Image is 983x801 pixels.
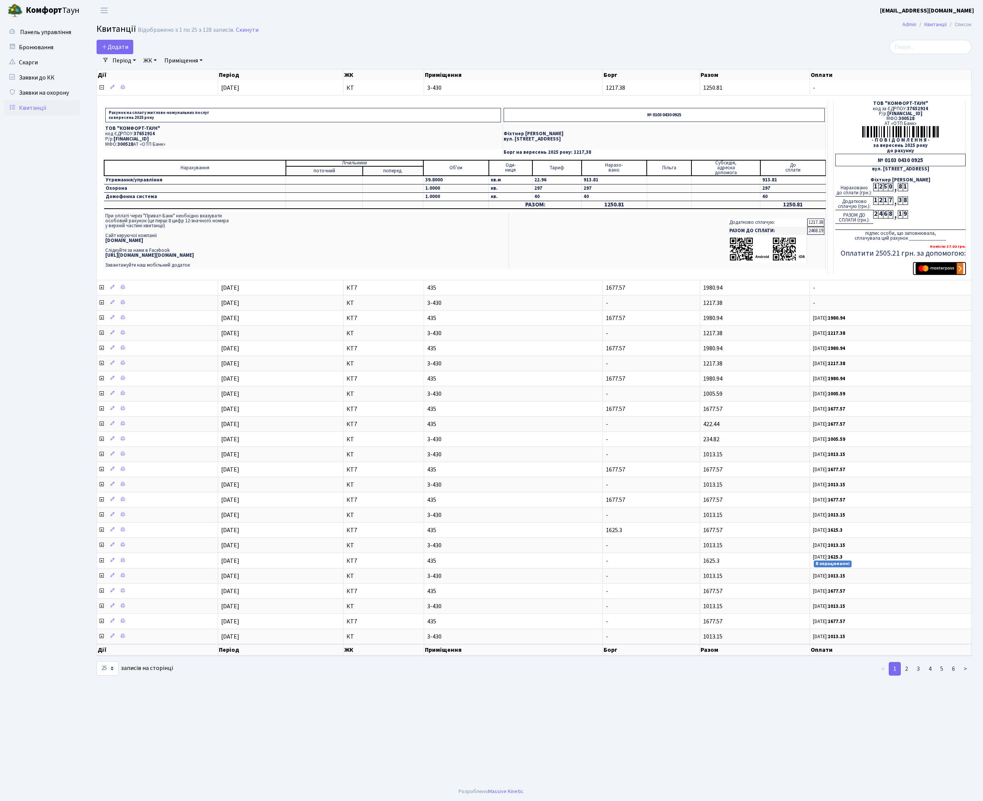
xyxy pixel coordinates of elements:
td: 1.0000 [423,184,489,192]
span: [FINANCIAL_ID] [887,110,922,117]
div: 1 [883,197,888,205]
span: КТ [346,482,421,488]
p: № 0103 0430 0925 [504,108,825,122]
span: КТ7 [346,588,421,594]
span: 1980.94 [703,284,722,292]
span: [DATE] [221,526,239,534]
b: 1013.15 [828,603,845,610]
div: АТ «ОТП Банк» [835,121,966,126]
span: 3-430 [427,542,599,548]
th: Борг [603,70,700,80]
small: [DATE]: [813,315,845,322]
b: 1217.38 [828,330,845,337]
small: [DATE]: [813,360,845,367]
span: 1217.38 [703,299,722,307]
span: КТ7 [346,285,421,291]
div: 7 [888,197,893,205]
b: 1013.15 [828,573,845,579]
div: , [893,183,898,192]
span: - [813,285,968,291]
a: Квитанції [4,100,80,116]
td: 39.8000 [423,176,489,184]
td: Утримання/управління [104,176,286,184]
a: 1 [889,662,901,676]
div: 3 [898,197,903,205]
div: код за ЄДРПОУ: [835,106,966,111]
td: Лічильники [286,160,423,166]
span: 422.44 [703,420,719,428]
td: 1250.81 [582,201,647,209]
span: - [606,511,608,519]
a: 5 [936,662,948,676]
span: 1013.15 [703,511,722,519]
div: Нараховано до сплати (грн.): [835,183,873,197]
span: 300528 [899,115,914,122]
li: Список [947,20,972,29]
td: 913.81 [582,176,647,184]
td: поперед. [363,166,423,176]
div: 9 [903,210,908,219]
div: 1 [873,197,878,205]
b: 1677.57 [828,497,845,503]
span: КТ [346,85,421,91]
span: - [606,450,608,459]
span: 234.82 [703,435,719,443]
td: Об'єм [423,160,489,176]
span: [DATE] [221,420,239,428]
th: Період [218,70,343,80]
td: кв.м [489,176,532,184]
div: 6 [883,210,888,219]
small: [DATE]: [813,330,845,337]
span: - [606,617,608,626]
span: [DATE] [221,465,239,474]
span: - [606,420,608,428]
b: Комфорт [26,4,62,16]
a: 4 [924,662,936,676]
span: Додати [101,43,128,51]
span: КТ7 [346,315,421,321]
span: 1980.94 [703,314,722,322]
span: 1677.57 [606,344,625,353]
span: [DATE] [221,481,239,489]
img: logo.png [8,3,23,18]
div: 8 [888,210,893,219]
span: КТ [346,436,421,442]
span: - [606,481,608,489]
span: 3-430 [427,603,599,609]
div: РАЗОМ ДО СПЛАТИ (грн.): [835,210,873,224]
span: 1005.59 [703,390,722,398]
span: КТ [346,391,421,397]
span: 435 [427,467,599,473]
td: До cплати [760,160,826,176]
span: [DATE] [221,299,239,307]
a: Бронювання [4,40,80,55]
span: КТ [346,451,421,457]
div: підпис особи, що заповнювала, сплачувала цей рахунок ______________ [835,230,966,241]
td: 1250.81 [760,201,826,209]
span: 435 [427,376,599,382]
span: [DATE] [221,541,239,550]
small: В опрацюванні [814,561,852,567]
span: [DATE] [221,284,239,292]
div: 1 [903,183,908,191]
td: При оплаті через "Приват-Банк" необхідно вказувати особовий рахунок (це перші 8 цифр 12-значного ... [104,212,509,269]
b: 1677.57 [828,421,845,428]
a: Admin [902,20,916,28]
small: [DATE]: [813,390,845,397]
td: Нарахування [104,160,286,176]
span: 435 [427,285,599,291]
a: ЖК [140,54,160,67]
a: 2 [900,662,913,676]
span: 1980.94 [703,375,722,383]
p: код ЄДРПОУ: [105,131,501,136]
div: 2 [873,210,878,219]
span: 37652914 [907,105,928,112]
span: КТ [346,573,421,579]
div: 1 [873,183,878,191]
small: [DATE]: [813,451,845,458]
b: 1013.15 [828,451,845,458]
div: за вересень 2025 року [835,143,966,148]
span: [DATE] [221,602,239,611]
span: Панель управління [20,28,71,36]
input: Пошук... [889,40,972,54]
